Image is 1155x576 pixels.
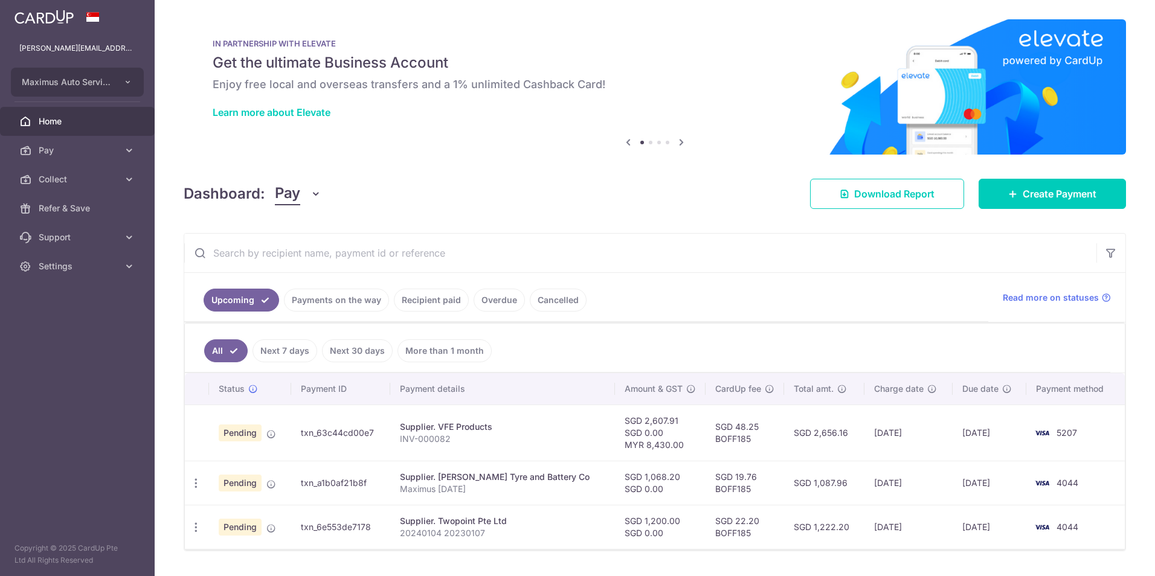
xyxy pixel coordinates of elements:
[390,373,614,405] th: Payment details
[291,405,390,461] td: txn_63c44cd00e7
[784,461,864,505] td: SGD 1,087.96
[715,383,761,395] span: CardUp fee
[953,461,1026,505] td: [DATE]
[204,289,279,312] a: Upcoming
[854,187,935,201] span: Download Report
[219,383,245,395] span: Status
[213,77,1097,92] h6: Enjoy free local and overseas transfers and a 1% unlimited Cashback Card!
[219,519,262,536] span: Pending
[184,183,265,205] h4: Dashboard:
[953,405,1026,461] td: [DATE]
[39,115,118,127] span: Home
[615,461,706,505] td: SGD 1,068.20 SGD 0.00
[615,505,706,549] td: SGD 1,200.00 SGD 0.00
[1057,427,1077,438] span: 5207
[275,182,321,205] button: Pay
[291,505,390,549] td: txn_6e553de7178
[864,505,953,549] td: [DATE]
[213,39,1097,48] p: IN PARTNERSHIP WITH ELEVATE
[284,289,389,312] a: Payments on the way
[864,405,953,461] td: [DATE]
[253,339,317,362] a: Next 7 days
[400,471,605,483] div: Supplier. [PERSON_NAME] Tyre and Battery Co
[400,433,605,445] p: INV-000082
[474,289,525,312] a: Overdue
[706,505,784,549] td: SGD 22.20 BOFF185
[219,475,262,491] span: Pending
[275,182,300,205] span: Pay
[706,405,784,461] td: SGD 48.25 BOFF185
[19,42,135,54] p: [PERSON_NAME][EMAIL_ADDRESS][DOMAIN_NAME]
[394,289,469,312] a: Recipient paid
[39,260,118,272] span: Settings
[39,173,118,185] span: Collect
[874,383,924,395] span: Charge date
[979,179,1126,209] a: Create Payment
[530,289,587,312] a: Cancelled
[1023,187,1096,201] span: Create Payment
[1003,292,1099,304] span: Read more on statuses
[1003,292,1111,304] a: Read more on statuses
[953,505,1026,549] td: [DATE]
[1026,373,1125,405] th: Payment method
[400,421,605,433] div: Supplier. VFE Products
[1057,522,1078,532] span: 4044
[864,461,953,505] td: [DATE]
[22,76,111,88] span: Maximus Auto Services Pte Ltd
[14,10,74,24] img: CardUp
[219,424,262,441] span: Pending
[291,373,390,405] th: Payment ID
[784,405,864,461] td: SGD 2,656.16
[213,53,1097,72] h5: Get the ultimate Business Account
[1030,520,1054,534] img: Bank Card
[1030,426,1054,440] img: Bank Card
[400,527,605,539] p: 20240104 20230107
[794,383,834,395] span: Total amt.
[184,234,1096,272] input: Search by recipient name, payment id or reference
[322,339,393,362] a: Next 30 days
[615,405,706,461] td: SGD 2,607.91 SGD 0.00 MYR 8,430.00
[784,505,864,549] td: SGD 1,222.20
[706,461,784,505] td: SGD 19.76 BOFF185
[11,68,144,97] button: Maximus Auto Services Pte Ltd
[39,144,118,156] span: Pay
[1078,540,1143,570] iframe: Opens a widget where you can find more information
[213,106,330,118] a: Learn more about Elevate
[291,461,390,505] td: txn_a1b0af21b8f
[39,231,118,243] span: Support
[400,483,605,495] p: Maximus [DATE]
[204,339,248,362] a: All
[962,383,999,395] span: Due date
[184,19,1126,155] img: Renovation banner
[810,179,964,209] a: Download Report
[625,383,683,395] span: Amount & GST
[1030,476,1054,490] img: Bank Card
[397,339,492,362] a: More than 1 month
[400,515,605,527] div: Supplier. Twopoint Pte Ltd
[39,202,118,214] span: Refer & Save
[1057,478,1078,488] span: 4044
